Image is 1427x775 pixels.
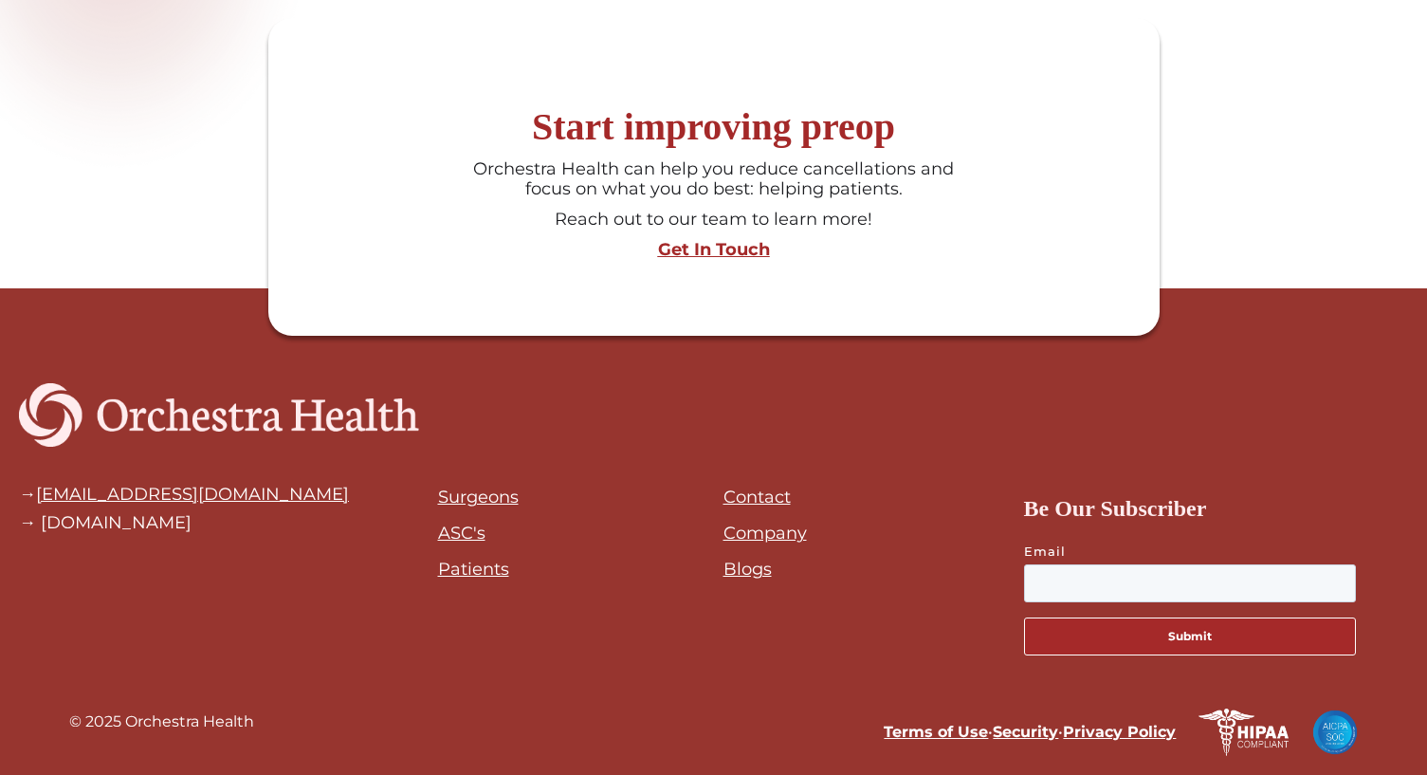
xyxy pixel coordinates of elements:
div: • • [723,719,1177,746]
div: → [19,485,349,504]
a: Privacy Policy [1063,723,1176,741]
a: Patients [438,559,509,580]
a: Terms of Use [884,723,988,741]
button: Submit [1024,618,1357,655]
div: Reach out to our team to learn more! [465,210,962,231]
div: Orchestra Health can help you reduce cancellations and focus on what you do best: helping patients. [465,159,962,200]
a: Blogs [723,559,772,580]
h6: Start improving preop [278,104,1150,150]
label: Email [1024,542,1394,561]
a: Get In Touch [278,240,1150,261]
a: Contact [723,487,791,507]
a: Company [723,523,807,544]
div: © 2025 Orchestra Health [69,709,254,756]
h4: Be Our Subscriber [1024,490,1394,526]
a: [EMAIL_ADDRESS][DOMAIN_NAME] [36,484,349,505]
div: → [DOMAIN_NAME] [19,513,349,532]
a: Surgeons [438,487,519,507]
a: Security [993,723,1058,741]
a: ASC's [438,523,485,544]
